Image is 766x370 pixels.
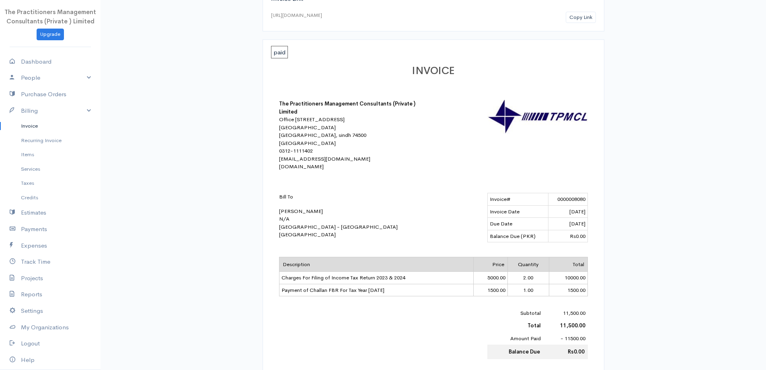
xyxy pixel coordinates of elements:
td: Charges For Filing of Income Tax Return 2023 & 2024 [279,272,474,284]
span: paid [271,46,288,58]
span: The Practitioners Management Consultants (Private ) Limited [4,8,96,25]
td: Invoice# [487,193,548,206]
td: Subtotal [487,307,543,320]
td: 5000.00 [474,272,508,284]
a: Upgrade [37,29,64,40]
td: 0000008080 [548,193,587,206]
td: Rs0.00 [543,345,588,359]
p: Bill To [279,193,420,201]
div: [URL][DOMAIN_NAME] [271,12,322,19]
td: Amount Paid [487,332,543,345]
td: Payment of Challan FBR For Tax Year [DATE] [279,284,474,296]
td: [DATE] [548,205,587,218]
b: Total [528,322,541,329]
td: Rs0.00 [548,230,587,242]
td: Invoice Date [487,205,548,218]
td: Total [549,257,587,272]
td: 1500.00 [549,284,587,296]
td: 1500.00 [474,284,508,296]
td: 2.00 [507,272,549,284]
b: The Practitioners Management Consultants (Private ) Limited [279,100,415,115]
button: Copy Link [566,12,596,23]
td: Balance Due (PKR) [487,230,548,242]
td: [DATE] [548,218,587,230]
b: 11,500.00 [560,322,585,329]
td: Quantity [507,257,549,272]
div: Office [STREET_ADDRESS] [GEOGRAPHIC_DATA] [GEOGRAPHIC_DATA], sindh 74500 [GEOGRAPHIC_DATA] 0312-1... [279,116,420,171]
td: Description [279,257,474,272]
div: [PERSON_NAME] N/A [GEOGRAPHIC_DATA] - [GEOGRAPHIC_DATA] [GEOGRAPHIC_DATA] [279,193,420,239]
td: 11,500.00 [543,307,588,320]
td: 10000.00 [549,272,587,284]
td: Balance Due [487,345,543,359]
td: 1.00 [507,284,549,296]
h1: INVOICE [279,65,588,77]
td: Price [474,257,508,272]
img: logo-30862.jpg [487,100,588,134]
td: - 11500.00 [543,332,588,345]
td: Due Date [487,218,548,230]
